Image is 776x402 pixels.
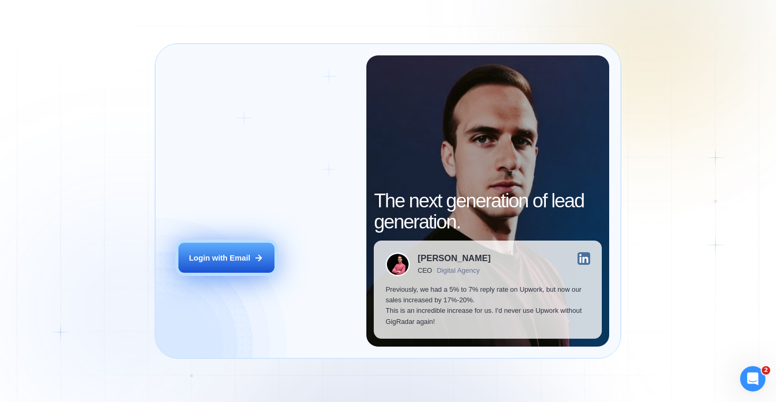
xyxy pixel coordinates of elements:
[189,253,250,263] div: Login with Email
[740,366,765,391] iframe: Intercom live chat
[385,284,590,327] p: Previously, we had a 5% to 7% reply rate on Upwork, but now our sales increased by 17%-20%. This ...
[374,190,601,233] h2: The next generation of lead generation.
[437,267,480,275] div: Digital Agency
[178,243,275,273] button: Login with Email
[762,366,770,375] span: 2
[418,254,490,263] div: [PERSON_NAME]
[418,267,432,275] div: CEO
